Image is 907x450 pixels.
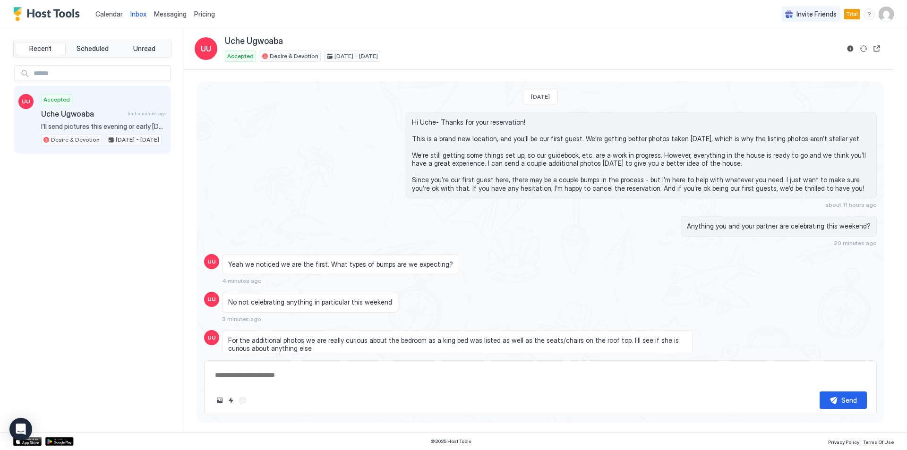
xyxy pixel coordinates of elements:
span: Calendar [95,10,123,18]
span: Inbox [130,10,146,18]
span: I’ll send pictures this evening or early [DATE] morning - they’ll just be from my phone, but it’l... [41,122,166,131]
span: Recent [29,44,51,53]
a: Privacy Policy [828,436,859,446]
button: Unread [119,42,169,55]
a: Terms Of Use [863,436,894,446]
span: Accepted [43,95,70,104]
span: UU [207,257,216,266]
span: 4 minutes ago [222,277,262,284]
span: UU [22,97,30,106]
button: Send [820,391,867,409]
span: Pricing [194,10,215,18]
span: Privacy Policy [828,439,859,445]
span: Accepted [227,52,254,60]
span: 20 minutes ago [834,239,877,246]
span: [DATE] - [DATE] [116,136,159,144]
a: Calendar [95,9,123,19]
span: [DATE] - [DATE] [334,52,378,60]
span: about 11 hours ago [825,201,877,208]
div: Open Intercom Messenger [9,418,32,441]
input: Input Field [30,66,170,82]
span: No not celebrating anything in particular this weekend [228,298,392,306]
div: Send [841,395,857,405]
span: Unread [133,44,155,53]
a: Inbox [130,9,146,19]
button: Upload image [214,395,225,406]
span: UU [207,295,216,304]
span: Messaging [154,10,187,18]
span: 3 minutes ago [222,315,261,323]
span: Desire & Devotion [51,136,100,144]
button: Quick reply [225,395,237,406]
button: Scheduled [68,42,118,55]
span: Uche Ugwoaba [225,36,283,47]
span: Anything you and your partner are celebrating this weekend? [687,222,871,230]
span: UU [201,43,211,54]
span: Desire & Devotion [270,52,318,60]
a: Host Tools Logo [13,7,84,21]
span: Scheduled [77,44,109,53]
span: © 2025 Host Tools [430,438,471,444]
span: half a minute ago [128,110,166,117]
a: Messaging [154,9,187,19]
a: Google Play Store [45,437,74,446]
a: App Store [13,437,42,446]
span: Yeah we noticed we are the first. What types of bumps are we expecting? [228,260,453,269]
span: For the additional photos we are really curious about the bedroom as a king bed was listed as wel... [228,336,687,353]
span: [DATE] [531,93,550,100]
div: tab-group [13,40,171,58]
button: Recent [16,42,66,55]
span: Terms Of Use [863,439,894,445]
span: UU [207,333,216,342]
span: Hi Uche- Thanks for your reservation! This is a brand new location, and you’ll be our first guest... [412,118,871,193]
span: Uche Ugwoaba [41,109,124,119]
